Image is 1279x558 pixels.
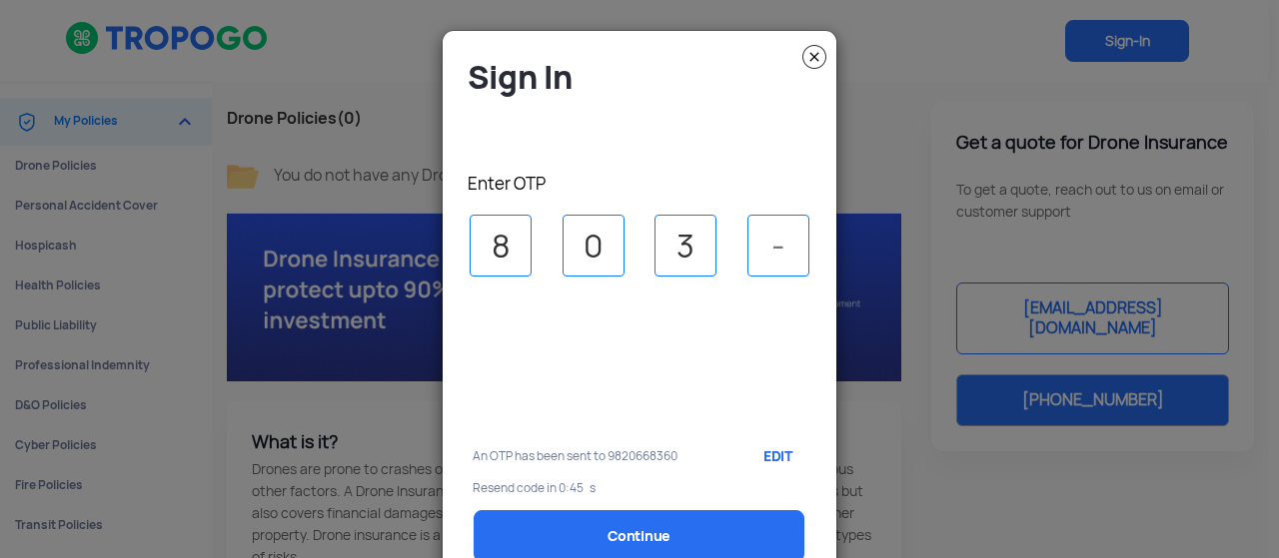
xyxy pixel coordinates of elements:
[747,215,809,277] input: -
[802,45,826,69] img: close
[468,173,821,195] p: Enter OTP
[744,431,805,481] a: EDIT
[473,449,713,463] p: An OTP has been sent to 9820668360
[563,215,625,277] input: -
[468,57,821,98] h4: Sign In
[473,481,806,495] p: Resend code in 0:45 s
[470,215,532,277] input: -
[654,215,716,277] input: -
